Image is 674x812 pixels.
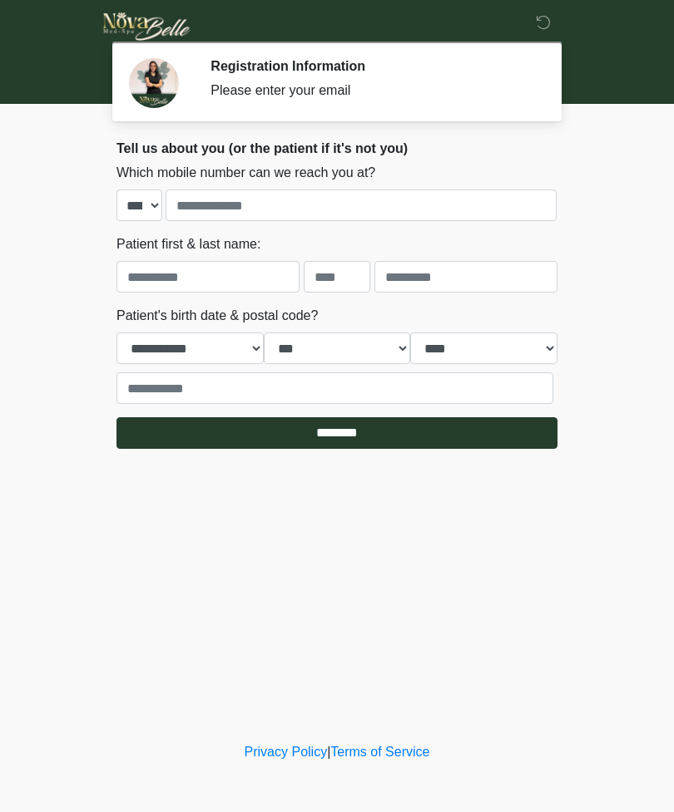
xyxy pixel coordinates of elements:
[116,306,318,326] label: Patient's birth date & postal code?
[129,58,179,108] img: Agent Avatar
[245,745,328,759] a: Privacy Policy
[211,81,533,101] div: Please enter your email
[100,12,194,41] img: Novabelle medspa Logo
[327,745,330,759] a: |
[116,140,558,156] h2: Tell us about you (or the patient if it's not you)
[116,234,260,254] label: Patient first & last name:
[116,163,375,183] label: Which mobile number can we reach you at?
[330,745,429,759] a: Terms of Service
[211,58,533,74] h2: Registration Information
